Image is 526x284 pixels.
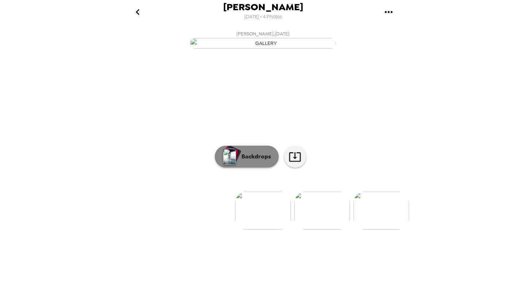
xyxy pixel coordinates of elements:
[215,146,279,168] button: Backdrops
[236,30,290,38] span: [PERSON_NAME] , [DATE]
[244,12,282,22] span: [DATE] • 4 Photos
[354,192,409,230] img: gallery
[294,192,350,230] img: gallery
[223,2,303,12] span: [PERSON_NAME]
[190,38,336,49] img: gallery
[117,27,409,51] button: [PERSON_NAME],[DATE]
[235,192,291,230] img: gallery
[238,152,271,161] p: Backdrops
